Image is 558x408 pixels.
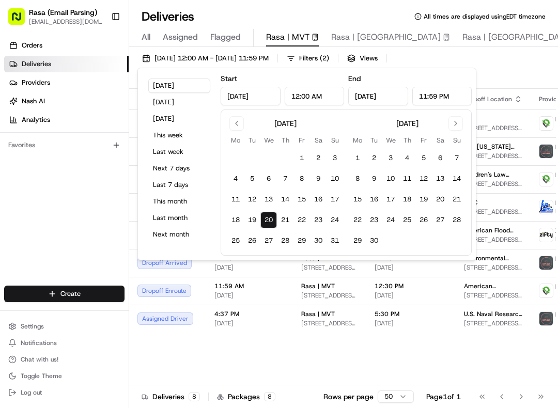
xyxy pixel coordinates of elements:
span: All [142,31,150,43]
th: Sunday [327,135,343,146]
div: Deliveries [142,391,200,402]
button: [DATE] [148,95,210,109]
button: 9 [366,170,382,187]
span: Filters [299,54,329,63]
img: Liam S. [10,178,27,195]
a: 📗Knowledge Base [6,227,83,245]
div: 📗 [10,232,19,240]
button: 21 [277,212,293,228]
button: 24 [382,212,399,228]
th: Wednesday [382,135,399,146]
img: melas_now_logo.png [539,172,553,186]
span: 11:59 AM [214,282,285,290]
button: Go to next month [448,116,463,131]
input: Time [412,87,472,105]
span: Pylon [103,256,125,264]
span: American Flood Coalition [464,226,522,234]
img: melas_now_logo.png [539,117,553,130]
span: [STREET_ADDRESS][US_STATE] [464,236,522,244]
button: 13 [432,170,448,187]
h1: Deliveries [142,8,194,25]
img: Nash [10,10,31,31]
button: 16 [366,191,382,208]
button: Settings [4,319,125,334]
span: Log out [21,388,42,397]
button: 10 [382,170,399,187]
span: [DATE] [375,263,447,272]
button: Create [4,286,125,302]
button: 3 [382,150,399,166]
th: Tuesday [366,135,382,146]
span: Deliveries [22,59,51,69]
button: 17 [382,191,399,208]
span: The [US_STATE] Times [464,143,522,151]
a: Orders [4,37,129,54]
a: Powered byPylon [73,256,125,264]
span: Rasa | MVT [301,310,335,318]
span: [DATE] [375,291,447,300]
button: 18 [227,212,244,228]
button: 16 [310,191,327,208]
p: Welcome 👋 [10,41,188,58]
span: 12:30 PM [375,282,447,290]
span: Chat with us! [21,355,58,364]
button: Notifications [4,336,125,350]
button: 5 [244,170,260,187]
span: [DATE] [214,319,285,327]
th: Friday [293,135,310,146]
span: [STREET_ADDRESS][US_STATE] [464,208,522,216]
th: Sunday [448,135,465,146]
button: 11 [399,170,415,187]
div: Packages [217,391,275,402]
button: 26 [244,232,260,249]
button: 28 [277,232,293,249]
button: Last month [148,211,210,225]
span: [DATE] [375,319,447,327]
img: 1736555255976-a54dd68f-1ca7-489b-9aae-adbdc363a1c4 [21,161,29,169]
span: Providers [22,78,50,87]
span: Rasa (Email Parsing) [29,7,97,18]
button: Last 7 days [148,178,210,192]
button: 7 [277,170,293,187]
span: Environmental Defense [464,254,522,262]
img: 9188753566659_6852d8bf1fb38e338040_72.png [22,99,40,117]
a: Providers [4,74,129,91]
img: lmd_logo.png [539,256,553,270]
button: Filters(2) [282,51,334,66]
button: 17 [327,191,343,208]
span: 4:37 PM [214,310,285,318]
button: 24 [327,212,343,228]
button: [DATE] 12:00 AM - [DATE] 11:59 PM [137,51,273,66]
span: [STREET_ADDRESS][US_STATE] [464,263,522,272]
div: Past conversations [10,134,69,143]
span: All times are displayed using EDT timezone [424,12,546,21]
span: [DATE] [214,291,285,300]
button: 25 [399,212,415,228]
span: [STREET_ADDRESS][US_STATE] [464,180,522,188]
button: 6 [432,150,448,166]
button: Toggle Theme [4,369,125,383]
button: 19 [244,212,260,228]
span: Children's Law Center [464,170,522,179]
button: Go to previous month [229,116,244,131]
button: 6 [260,170,277,187]
button: Start new chat [176,102,188,114]
button: 3 [327,150,343,166]
button: 22 [349,212,366,228]
button: 15 [293,191,310,208]
button: 1 [349,150,366,166]
button: 30 [366,232,382,249]
span: ( 2 ) [320,54,329,63]
span: [STREET_ADDRESS][US_STATE] [464,319,522,327]
button: 23 [310,212,327,228]
button: This week [148,128,210,143]
th: Friday [415,135,432,146]
button: 29 [293,232,310,249]
a: Deliveries [4,56,129,72]
img: 1736555255976-a54dd68f-1ca7-489b-9aae-adbdc363a1c4 [21,189,29,197]
span: Rasa | MVT [301,282,335,290]
button: 19 [415,191,432,208]
span: [DATE] [93,160,114,168]
button: Next 7 days [148,161,210,176]
img: melas_now_logo.png [539,284,553,297]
